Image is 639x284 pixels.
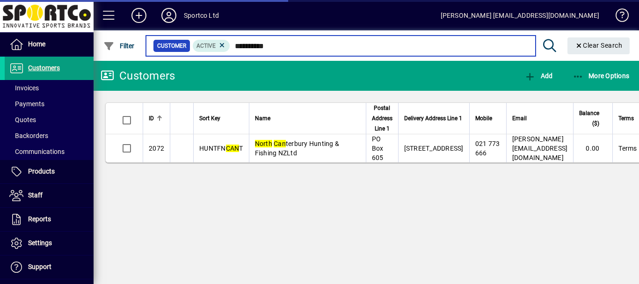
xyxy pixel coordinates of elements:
span: Add [524,72,552,80]
span: Customer [157,41,186,51]
span: Staff [28,191,43,199]
a: Knowledge Base [609,2,627,32]
a: Payments [5,96,94,112]
span: Postal Address Line 1 [372,103,392,134]
em: North [255,140,272,147]
button: Clear [567,37,630,54]
span: Reports [28,215,51,223]
a: Staff [5,184,94,207]
button: Add [124,7,154,24]
span: Settings [28,239,52,247]
span: ID [149,113,154,124]
span: Products [28,167,55,175]
span: Invoices [9,84,39,92]
span: Balance ($) [579,108,599,129]
a: Reports [5,208,94,231]
span: Customers [28,64,60,72]
button: Add [522,67,555,84]
span: Support [28,263,51,270]
span: Mobile [475,113,492,124]
span: [PERSON_NAME][EMAIL_ADDRESS][DOMAIN_NAME] [512,135,568,161]
span: Sort Key [199,113,220,124]
div: Email [512,113,568,124]
em: CAN [226,145,240,152]
span: Quotes [9,116,36,124]
span: Terms [618,113,634,124]
span: Clear Search [575,42,623,49]
a: Settings [5,232,94,255]
span: 2072 [149,145,164,152]
div: Customers [101,68,175,83]
button: Filter [101,37,137,54]
a: Invoices [5,80,94,96]
a: Support [5,255,94,279]
div: Sportco Ltd [184,8,219,23]
td: 0.00 [573,134,612,162]
em: Can [274,140,286,147]
span: More Options [573,72,630,80]
a: Quotes [5,112,94,128]
button: More Options [570,67,632,84]
span: Filter [103,42,135,50]
span: Name [255,113,270,124]
span: 021 773 666 [475,140,500,157]
div: [PERSON_NAME] [EMAIL_ADDRESS][DOMAIN_NAME] [441,8,599,23]
span: Payments [9,100,44,108]
div: ID [149,113,164,124]
a: Products [5,160,94,183]
mat-chip: Activation Status: Active [193,40,230,52]
span: Backorders [9,132,48,139]
span: [STREET_ADDRESS] [404,145,464,152]
span: Communications [9,148,65,155]
span: Delivery Address Line 1 [404,113,462,124]
span: terbury Hunting & Fishing NZLtd [255,140,340,157]
div: Balance ($) [579,108,608,129]
a: Backorders [5,128,94,144]
span: Active [196,43,216,49]
div: Name [255,113,360,124]
span: HUNTFN T [199,145,243,152]
a: Home [5,33,94,56]
a: Communications [5,144,94,160]
span: Home [28,40,45,48]
span: Terms [618,144,637,153]
button: Profile [154,7,184,24]
div: Mobile [475,113,501,124]
span: PO Box 605 [372,135,384,161]
span: Email [512,113,527,124]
